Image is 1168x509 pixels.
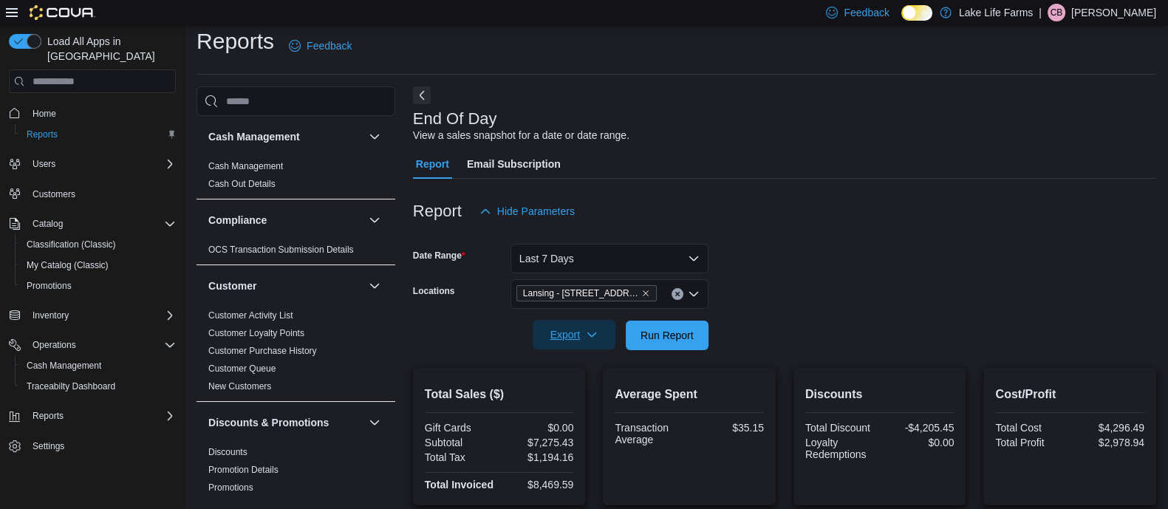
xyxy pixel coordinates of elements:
button: Discounts & Promotions [366,414,383,431]
span: Reports [27,407,176,425]
div: Discounts & Promotions [197,443,395,502]
span: Feedback [844,5,889,20]
h3: Customer [208,279,256,293]
span: Reports [27,129,58,140]
a: Home [27,105,62,123]
button: Remove Lansing - 2617 E Michigan Avenue from selection in this group [641,289,650,298]
label: Date Range [413,250,465,262]
h2: Cost/Profit [995,386,1144,403]
button: Discounts & Promotions [208,415,363,430]
a: My Catalog (Classic) [21,256,115,274]
a: Reports [21,126,64,143]
div: Total Discount [805,422,877,434]
button: Reports [15,124,182,145]
a: Customer Activity List [208,310,293,321]
button: Run Report [626,321,708,350]
button: Next [413,86,431,104]
span: Customer Purchase History [208,345,317,357]
span: Customers [27,185,176,203]
button: Compliance [208,213,363,228]
div: Customer [197,307,395,401]
span: Customer Queue [208,363,276,375]
a: Discounts [208,447,247,457]
button: Inventory [27,307,75,324]
div: Loyalty Redemptions [805,437,877,460]
span: Load All Apps in [GEOGRAPHIC_DATA] [41,34,176,64]
div: Total Profit [995,437,1067,448]
span: Cash Out Details [208,178,276,190]
button: Cash Management [366,128,383,146]
button: Catalog [3,213,182,234]
a: Cash Out Details [208,179,276,189]
span: Export [542,320,607,349]
span: Cash Management [208,160,283,172]
span: Inventory [27,307,176,324]
h2: Total Sales ($) [425,386,574,403]
img: Cova [30,5,95,20]
button: Home [3,102,182,123]
span: Customer Loyalty Points [208,327,304,339]
button: Traceabilty Dashboard [15,376,182,397]
a: Promotion Details [208,465,279,475]
div: Cash Management [197,157,395,199]
span: Promotions [208,482,253,493]
button: Operations [27,336,82,354]
span: Discounts [208,446,247,458]
div: $7,275.43 [502,437,574,448]
div: $8,469.59 [502,479,574,491]
nav: Complex example [9,96,176,495]
div: $0.00 [502,422,574,434]
span: Home [27,103,176,122]
span: Cash Management [27,360,101,372]
a: Customers [27,185,81,203]
button: Cash Management [208,129,363,144]
span: Catalog [27,215,176,233]
button: Operations [3,335,182,355]
button: Reports [27,407,69,425]
button: Users [3,154,182,174]
span: Cash Management [21,357,176,375]
a: Promotions [21,277,78,295]
div: $4,296.49 [1073,422,1144,434]
span: Report [416,149,449,179]
a: Customer Loyalty Points [208,328,304,338]
span: Feedback [307,38,352,53]
button: Promotions [15,276,182,296]
button: Cash Management [15,355,182,376]
span: Reports [33,410,64,422]
span: Users [27,155,176,173]
a: Settings [27,437,70,455]
h3: Compliance [208,213,267,228]
div: $35.15 [692,422,764,434]
h2: Average Spent [615,386,764,403]
p: | [1039,4,1042,21]
button: Customers [3,183,182,205]
span: Customers [33,188,75,200]
div: Compliance [197,241,395,264]
a: Cash Management [21,357,107,375]
p: Lake Life Farms [959,4,1033,21]
strong: Total Invoiced [425,479,494,491]
a: Promotions [208,482,253,493]
span: Traceabilty Dashboard [21,378,176,395]
h1: Reports [197,27,274,56]
span: Email Subscription [467,149,561,179]
button: Last 7 Days [510,244,708,273]
div: $1,194.16 [502,451,574,463]
label: Locations [413,285,455,297]
span: Users [33,158,55,170]
a: Customer Queue [208,363,276,374]
button: Users [27,155,61,173]
a: Classification (Classic) [21,236,122,253]
h3: Discounts & Promotions [208,415,329,430]
span: Classification (Classic) [21,236,176,253]
span: Settings [33,440,64,452]
span: Traceabilty Dashboard [27,380,115,392]
a: Traceabilty Dashboard [21,378,121,395]
span: Classification (Classic) [27,239,116,250]
div: $2,978.94 [1073,437,1144,448]
a: OCS Transaction Submission Details [208,245,354,255]
button: Customer [208,279,363,293]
